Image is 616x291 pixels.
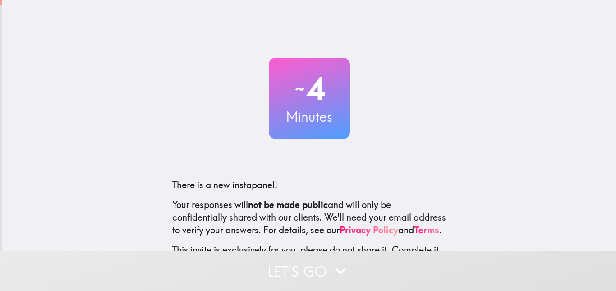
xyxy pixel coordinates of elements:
h3: Minutes [269,107,350,126]
b: not be made public [248,199,328,210]
p: This invite is exclusively for you, please do not share it. Complete it soon because spots are li... [172,244,446,269]
span: ~ [294,75,306,102]
a: Terms [414,224,439,236]
p: Your responses will and will only be confidentially shared with our clients. We'll need your emai... [172,199,446,236]
span: There is a new instapanel! [172,179,277,190]
h2: 4 [269,70,350,107]
a: Privacy Policy [340,224,398,236]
